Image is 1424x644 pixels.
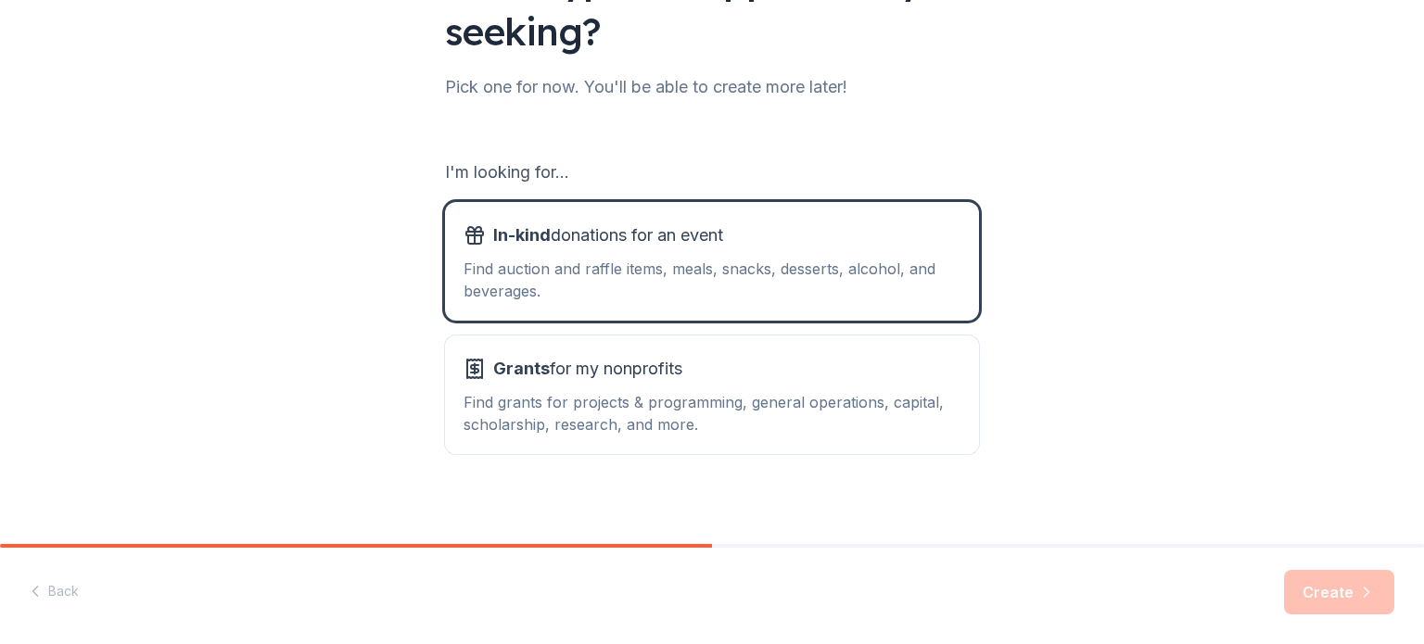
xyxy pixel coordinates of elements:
[493,354,682,384] span: for my nonprofits
[445,202,979,321] button: In-kinddonations for an eventFind auction and raffle items, meals, snacks, desserts, alcohol, and...
[445,72,979,102] div: Pick one for now. You'll be able to create more later!
[493,221,723,250] span: donations for an event
[445,335,979,454] button: Grantsfor my nonprofitsFind grants for projects & programming, general operations, capital, schol...
[464,258,960,302] div: Find auction and raffle items, meals, snacks, desserts, alcohol, and beverages.
[445,158,979,187] div: I'm looking for...
[464,391,960,436] div: Find grants for projects & programming, general operations, capital, scholarship, research, and m...
[493,359,550,378] span: Grants
[493,225,551,245] span: In-kind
